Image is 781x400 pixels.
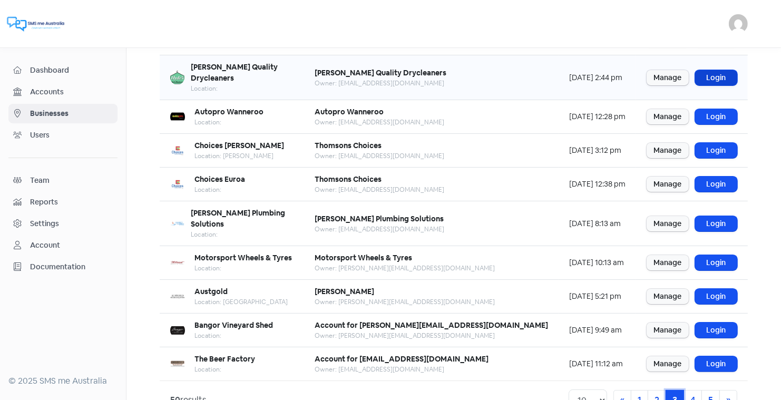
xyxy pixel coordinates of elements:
[647,109,689,124] a: Manage
[194,365,255,374] div: Location:
[315,287,374,296] b: [PERSON_NAME]
[315,118,444,127] div: Owner: [EMAIL_ADDRESS][DOMAIN_NAME]
[194,320,273,330] b: Bangor Vineyard Shed
[315,151,444,161] div: Owner: [EMAIL_ADDRESS][DOMAIN_NAME]
[8,257,118,277] a: Documentation
[8,125,118,145] a: Users
[194,287,228,296] b: Austgold
[194,141,284,150] b: Choices [PERSON_NAME]
[695,255,737,270] a: Login
[315,354,489,364] b: Account for [EMAIL_ADDRESS][DOMAIN_NAME]
[194,185,245,194] div: Location:
[569,72,626,83] div: [DATE] 2:44 pm
[8,171,118,190] a: Team
[569,179,626,190] div: [DATE] 12:38 pm
[8,236,118,255] a: Account
[695,70,737,85] a: Login
[8,375,118,387] div: © 2025 SMS me Australia
[194,297,288,307] div: Location: [GEOGRAPHIC_DATA]
[315,107,384,116] b: Autopro Wanneroo
[315,68,446,77] b: [PERSON_NAME] Quality Drycleaners
[30,65,113,76] span: Dashboard
[30,261,113,272] span: Documentation
[194,354,255,364] b: The Beer Factory
[191,84,294,93] div: Location:
[170,323,185,338] img: 7dc7fd36-2ec9-48a0-aebc-a77dde95d991-250x250.png
[315,174,382,184] b: Thomsons Choices
[695,216,737,231] a: Login
[170,143,185,158] img: b0358a10-bbfe-40a0-8023-8dfe8e62512a-250x250.png
[170,70,184,85] img: e799e810-18b2-4026-83ab-973a21b03f02-250x250.png
[30,130,113,141] span: Users
[647,356,689,372] a: Manage
[170,256,185,270] img: ff998588-bd94-4466-a375-b5b819eb7cac-250x250.png
[695,143,737,158] a: Login
[569,325,626,336] div: [DATE] 9:49 am
[647,177,689,192] a: Manage
[315,79,446,88] div: Owner: [EMAIL_ADDRESS][DOMAIN_NAME]
[695,289,737,304] a: Login
[695,177,737,192] a: Login
[30,240,60,251] div: Account
[30,197,113,208] span: Reports
[30,86,113,97] span: Accounts
[647,289,689,304] a: Manage
[191,208,285,229] b: [PERSON_NAME] Plumbing Solutions
[8,82,118,102] a: Accounts
[569,111,626,122] div: [DATE] 12:28 pm
[194,151,284,161] div: Location: [PERSON_NAME]
[695,109,737,124] a: Login
[569,291,626,302] div: [DATE] 5:21 pm
[194,253,292,262] b: Motorsport Wheels & Tyres
[315,253,412,262] b: Motorsport Wheels & Tyres
[647,255,689,270] a: Manage
[170,110,185,124] img: 816e9923-8d55-4c0b-94fe-41db37642293-250x250.png
[315,365,489,374] div: Owner: [EMAIL_ADDRESS][DOMAIN_NAME]
[30,218,59,229] div: Settings
[170,177,185,192] img: 4331d20e-0e31-4f63-a1bd-b93c9a907119-250x250.png
[695,356,737,372] a: Login
[8,61,118,80] a: Dashboard
[647,143,689,158] a: Manage
[647,323,689,338] a: Manage
[194,331,273,340] div: Location:
[191,62,278,83] b: [PERSON_NAME] Quality Drycleaners
[170,289,185,304] img: daa8443a-fecb-4754-88d6-3de4d834938f-250x250.png
[194,264,292,273] div: Location:
[8,192,118,212] a: Reports
[315,185,444,194] div: Owner: [EMAIL_ADDRESS][DOMAIN_NAME]
[647,70,689,85] a: Manage
[8,104,118,123] a: Businesses
[194,118,263,127] div: Location:
[647,216,689,231] a: Manage
[315,320,548,330] b: Account for [PERSON_NAME][EMAIL_ADDRESS][DOMAIN_NAME]
[191,230,294,239] div: Location:
[194,174,245,184] b: Choices Euroa
[315,141,382,150] b: Thomsons Choices
[315,214,444,223] b: [PERSON_NAME] Plumbing Solutions
[569,145,626,156] div: [DATE] 3:12 pm
[170,216,184,231] img: 7f30c55b-6e82-4f4d-9e1d-2766de7540c8-250x250.png
[194,107,263,116] b: Autopro Wanneroo
[315,297,495,307] div: Owner: [PERSON_NAME][EMAIL_ADDRESS][DOMAIN_NAME]
[30,175,113,186] span: Team
[315,331,548,340] div: Owner: [PERSON_NAME][EMAIL_ADDRESS][DOMAIN_NAME]
[569,358,626,369] div: [DATE] 11:12 am
[729,14,748,33] img: User
[695,323,737,338] a: Login
[170,357,185,372] img: 5e8eb129-3c18-4ee8-9995-628611e93e83-250x250.png
[30,108,113,119] span: Businesses
[569,257,626,268] div: [DATE] 10:13 am
[8,214,118,233] a: Settings
[569,218,626,229] div: [DATE] 8:13 am
[315,264,495,273] div: Owner: [PERSON_NAME][EMAIL_ADDRESS][DOMAIN_NAME]
[315,225,444,234] div: Owner: [EMAIL_ADDRESS][DOMAIN_NAME]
